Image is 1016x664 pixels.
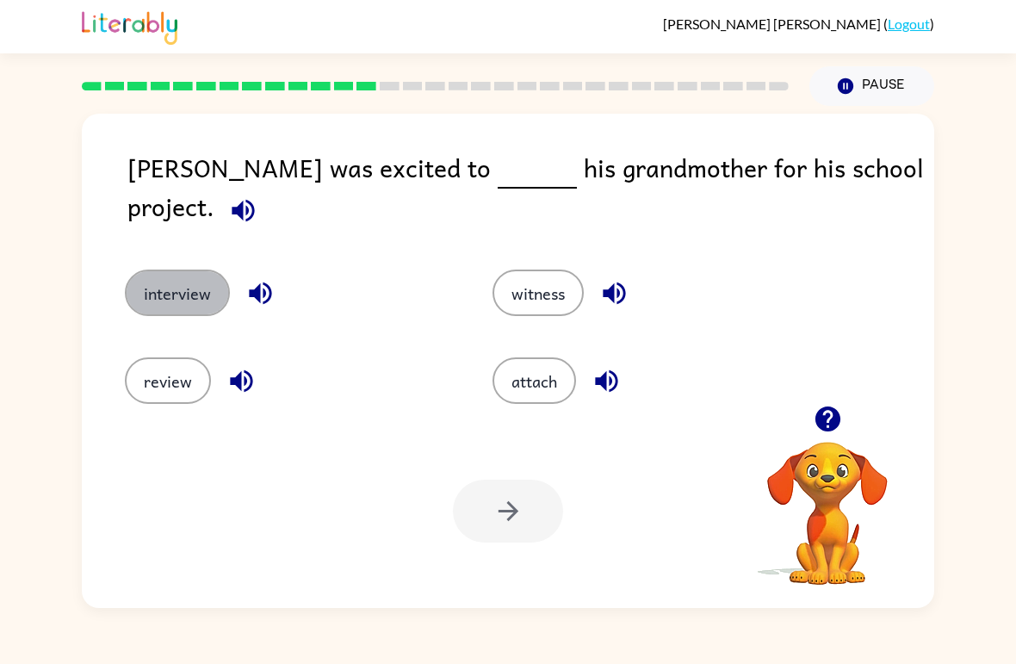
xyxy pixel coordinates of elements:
button: interview [125,270,230,316]
img: Literably [82,7,177,45]
button: review [125,357,211,404]
a: Logout [888,16,930,32]
div: [PERSON_NAME] was excited to his grandmother for his school project. [127,148,934,235]
button: attach [493,357,576,404]
video: Your browser must support playing .mp4 files to use Literably. Please try using another browser. [741,415,914,587]
button: Pause [809,66,934,106]
button: witness [493,270,584,316]
div: ( ) [663,16,934,32]
span: [PERSON_NAME] [PERSON_NAME] [663,16,883,32]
